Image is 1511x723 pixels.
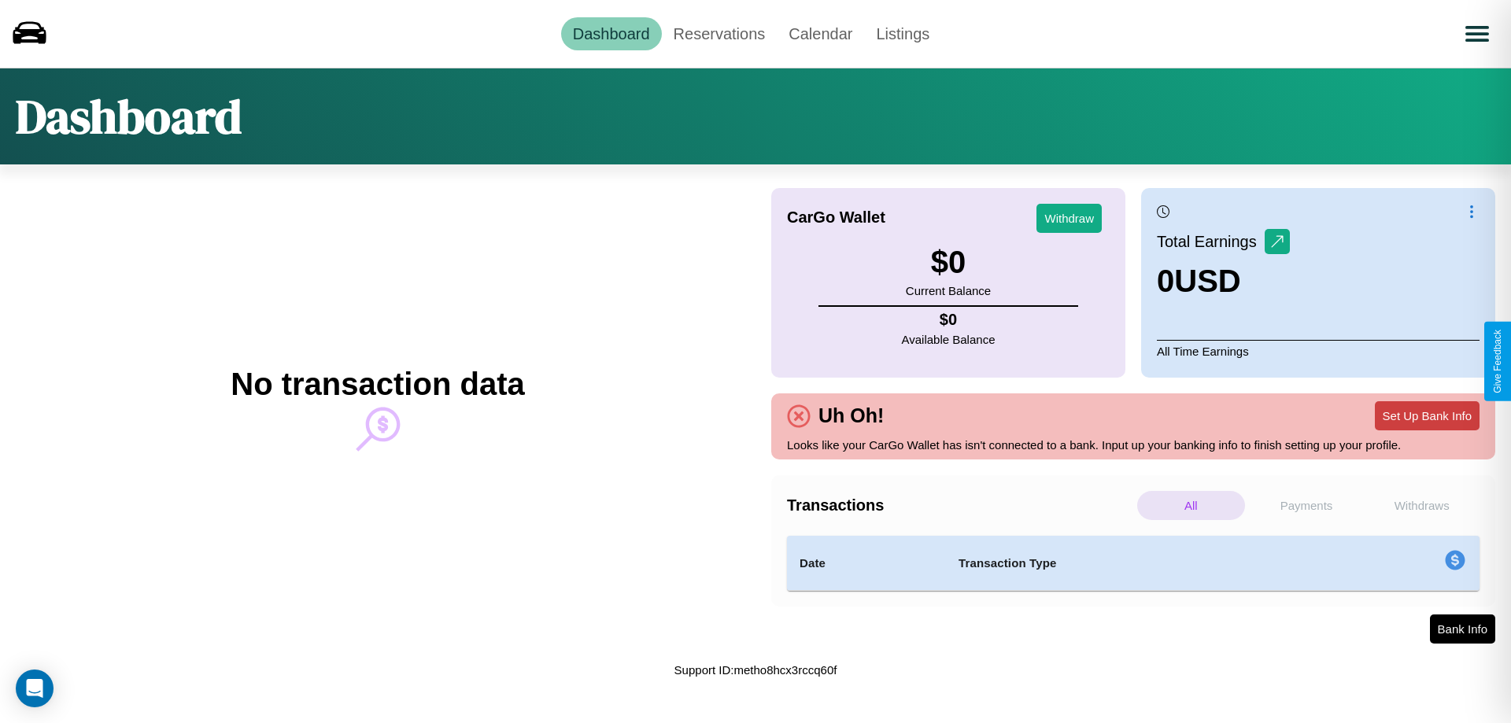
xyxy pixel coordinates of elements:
[811,404,892,427] h4: Uh Oh!
[561,17,662,50] a: Dashboard
[1157,264,1290,299] h3: 0 USD
[787,434,1480,456] p: Looks like your CarGo Wallet has isn't connected to a bank. Input up your banking info to finish ...
[1375,401,1480,430] button: Set Up Bank Info
[1157,227,1265,256] p: Total Earnings
[864,17,941,50] a: Listings
[674,659,837,681] p: Support ID: metho8hcx3rccq60f
[1253,491,1361,520] p: Payments
[16,670,54,707] div: Open Intercom Messenger
[16,84,242,149] h1: Dashboard
[1137,491,1245,520] p: All
[1430,614,1495,644] button: Bank Info
[787,536,1480,591] table: simple table
[1455,12,1499,56] button: Open menu
[777,17,864,50] a: Calendar
[902,329,996,350] p: Available Balance
[1157,340,1480,362] p: All Time Earnings
[787,496,1133,515] h4: Transactions
[906,245,991,280] h3: $ 0
[662,17,778,50] a: Reservations
[800,554,933,573] h4: Date
[906,280,991,301] p: Current Balance
[902,311,996,329] h4: $ 0
[231,367,524,402] h2: No transaction data
[1368,491,1476,520] p: Withdraws
[1492,330,1503,393] div: Give Feedback
[1036,204,1102,233] button: Withdraw
[787,208,885,227] h4: CarGo Wallet
[959,554,1316,573] h4: Transaction Type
